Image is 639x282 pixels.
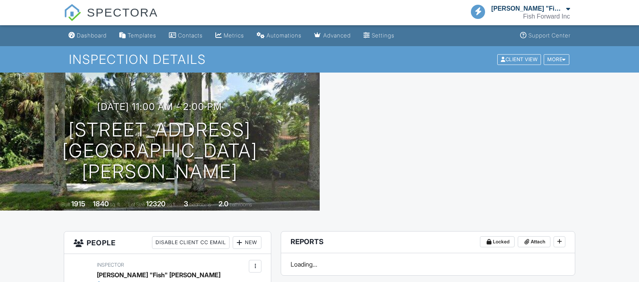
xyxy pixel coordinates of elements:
[110,202,121,207] span: sq. ft.
[97,101,222,112] h3: [DATE] 11:00 am - 2:00 pm
[87,4,158,21] span: SPECTORA
[544,54,569,65] div: More
[97,262,124,268] span: Inspector
[65,28,110,43] a: Dashboard
[523,13,570,21] div: Fish Forward Inc
[64,12,158,26] a: SPECTORA
[189,202,211,207] span: bedrooms
[528,32,570,39] div: Support Center
[167,202,176,207] span: sq.ft.
[69,52,570,66] h1: Inspection Details
[311,28,354,43] a: Advanced
[360,28,398,43] a: Settings
[97,269,220,281] div: [PERSON_NAME] "Fish" [PERSON_NAME]
[64,232,271,254] h3: People
[224,32,244,39] div: Metrics
[77,32,107,39] div: Dashboard
[254,28,305,43] a: Automations (Basic)
[178,32,203,39] div: Contacts
[166,28,206,43] a: Contacts
[71,200,85,208] div: 1915
[323,32,351,39] div: Advanced
[93,200,109,208] div: 1840
[497,54,541,65] div: Client View
[267,32,302,39] div: Automations
[496,56,543,62] a: Client View
[116,28,159,43] a: Templates
[491,5,564,13] div: [PERSON_NAME] "Fish" [PERSON_NAME]
[61,202,70,207] span: Built
[146,200,165,208] div: 12320
[212,28,247,43] a: Metrics
[219,200,228,208] div: 2.0
[128,202,145,207] span: Lot Size
[128,32,156,39] div: Templates
[372,32,395,39] div: Settings
[230,202,252,207] span: bathrooms
[517,28,574,43] a: Support Center
[184,200,188,208] div: 3
[152,236,230,249] div: Disable Client CC Email
[64,4,81,21] img: The Best Home Inspection Software - Spectora
[233,236,261,249] div: New
[13,120,307,182] h1: [STREET_ADDRESS] [GEOGRAPHIC_DATA][PERSON_NAME]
